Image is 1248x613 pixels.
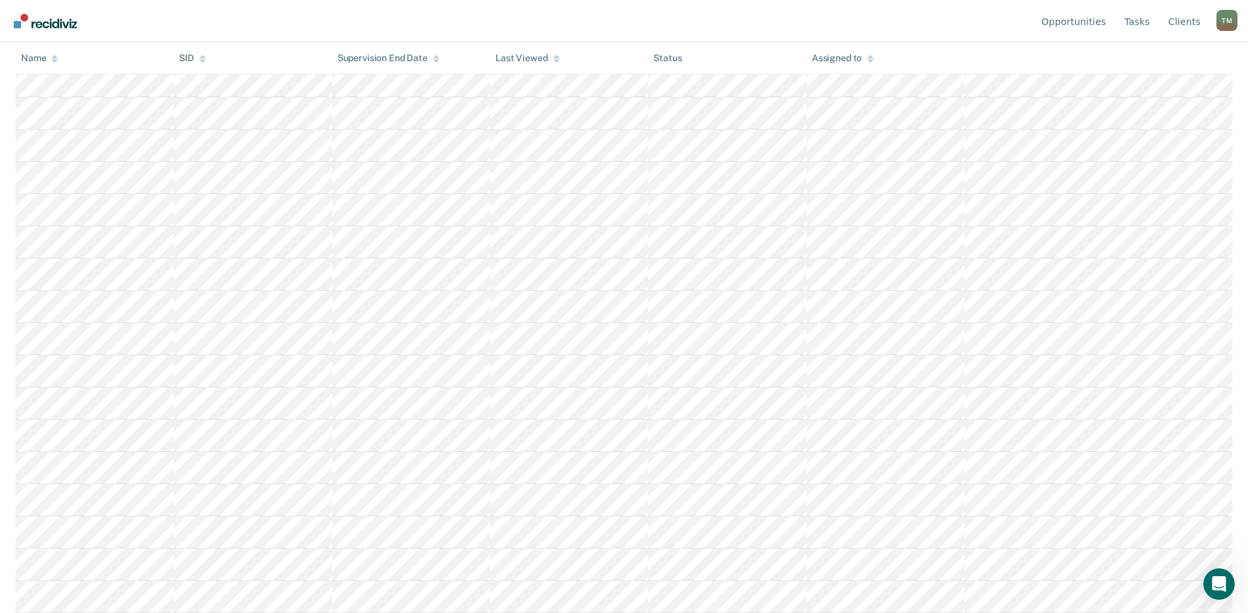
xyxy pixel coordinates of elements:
[1203,568,1235,600] iframe: Intercom live chat
[495,53,559,64] div: Last Viewed
[812,53,874,64] div: Assigned to
[179,53,206,64] div: SID
[21,53,58,64] div: Name
[1216,10,1237,31] button: Profile dropdown button
[1216,10,1237,31] div: T M
[14,14,77,28] img: Recidiviz
[337,53,439,64] div: Supervision End Date
[653,53,682,64] div: Status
